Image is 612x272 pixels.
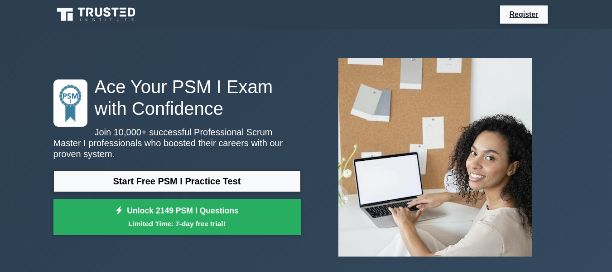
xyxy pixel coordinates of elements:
[53,199,301,235] a: Unlock 2149 PSM I QuestionsLimited Time: 7-day free trial!
[53,170,301,192] a: Start Free PSM I Practice Test
[504,9,544,20] a: Register
[65,218,289,229] small: Limited Time: 7-day free trial!
[53,76,301,119] h1: Ace Your PSM I Exam with Confidence
[53,127,301,159] p: Join 10,000+ successful Professional Scrum Master I professionals who boosted their careers with ...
